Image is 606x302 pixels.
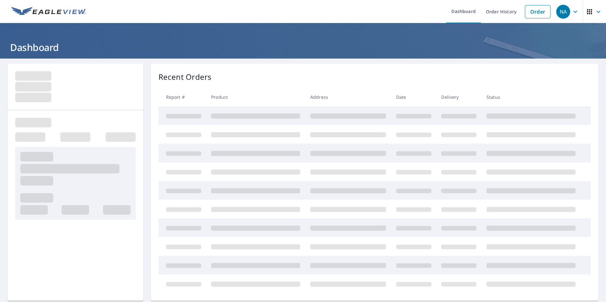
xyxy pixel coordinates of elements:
th: Delivery [436,88,481,106]
a: Order [525,5,551,18]
div: NA [556,5,570,19]
th: Address [305,88,391,106]
th: Report # [158,88,206,106]
p: Recent Orders [158,71,212,83]
img: EV Logo [11,7,86,16]
th: Status [481,88,581,106]
h1: Dashboard [8,41,598,54]
th: Date [391,88,436,106]
th: Product [206,88,305,106]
